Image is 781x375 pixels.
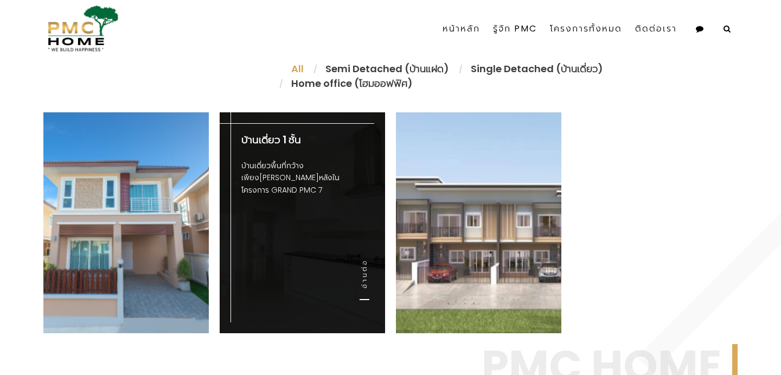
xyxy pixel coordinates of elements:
a: อ่านต่อ [360,259,369,300]
li: All [280,61,315,76]
a: โครงการทั้งหมด [543,10,629,48]
li: Single Detached (บ้านเดี่ยว) [460,61,614,76]
a: บ้านเดี่ยว 1 ชั้น [241,132,301,147]
li: Semi Detached (บ้านแฝด) [315,61,460,76]
a: ติดต่อเรา [629,10,683,48]
a: รู้จัก PMC [486,10,543,48]
p: บ้านเดี่ยวพื้นที่กว้าง เพียง[PERSON_NAME]หลังในโครงการ GRAND PMC 7 [241,160,363,196]
li: Home office (โฮมออฟฟิศ) [280,76,413,91]
a: หน้าหลัก [436,10,486,48]
img: pmc-logo [43,5,119,52]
